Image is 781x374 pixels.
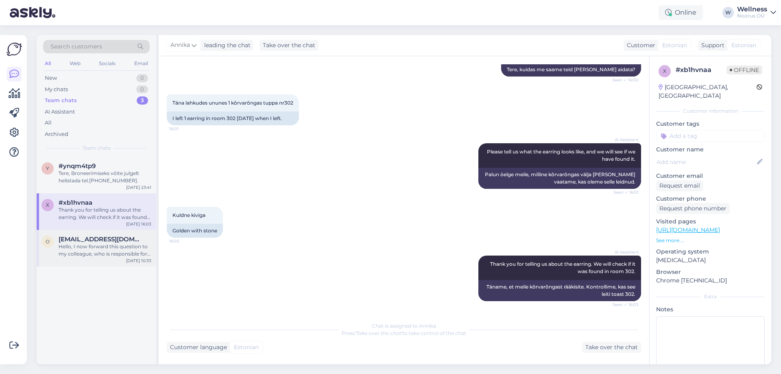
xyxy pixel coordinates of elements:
span: oksana9202@gmail.com [59,236,143,243]
span: Press to take control of the chat [342,330,466,336]
p: Notes [656,305,765,314]
div: Email [133,58,150,69]
span: Seen ✓ 16:00 [608,77,639,83]
div: Customer information [656,107,765,115]
div: Request phone number [656,203,730,214]
span: 16:03 [169,238,200,244]
span: Seen ✓ 16:01 [608,189,639,195]
span: Estonian [234,343,259,352]
span: Please tell us what the earring looks like, and we will see if we have found it. [487,149,637,162]
div: Take over the chat [260,40,319,51]
div: Socials [97,58,117,69]
div: Thank you for telling us about the earring. We will check if it was found in room 302. [59,206,151,221]
span: Chat is assigned to Annika [372,323,436,329]
div: 0 [136,85,148,94]
span: Thank you for telling us about the earring. We will check if it was found in room 302. [490,261,637,274]
span: AI Assistant [608,137,639,143]
p: Operating system [656,247,765,256]
span: 16:01 [169,126,200,132]
div: [DATE] 23:41 [126,184,151,190]
span: #xb1hvnaa [59,199,92,206]
div: Täname, et meile kõrvarõngast rääkisite. Kontrollime, kas see leiti toast 302. [478,280,641,301]
div: Online [659,5,703,20]
input: Add name [657,157,755,166]
div: Take over the chat [582,342,641,353]
div: [DATE] 16:03 [126,221,151,227]
span: Offline [726,66,762,74]
span: #ynqm4tp9 [59,162,96,170]
div: Wellness [737,6,767,13]
span: x [46,202,49,208]
div: Web [68,58,82,69]
span: Team chats [83,144,111,152]
span: Täna lahkudes ununes 1 kõrvarõngas tuppa nr302 [172,100,293,106]
div: Support [698,41,724,50]
div: All [45,119,52,127]
div: AI Assistant [45,108,75,116]
div: Hello, I now forward this question to my colleague, who is responsible for this. The reply will b... [59,243,151,258]
span: x [663,68,666,74]
a: [URL][DOMAIN_NAME] [656,226,720,234]
p: Customer tags [656,120,765,128]
div: Customer [624,41,655,50]
a: WellnessNoorus OÜ [737,6,776,19]
div: Tere, Broneerimiseks võite julgelt helistada tel.[PHONE_NUMBER]. [59,170,151,184]
div: Tere, kuidas me saame teid [PERSON_NAME] aidata? [501,63,641,77]
p: Customer name [656,145,765,154]
div: I left 1 earring in room 302 [DATE] when I left. [167,112,299,125]
div: leading the chat [201,41,251,50]
img: Askly Logo [7,42,22,57]
p: Customer phone [656,195,765,203]
p: Chrome [TECHNICAL_ID] [656,276,765,285]
p: Customer email [656,172,765,180]
div: 0 [136,74,148,82]
span: Search customers [50,42,102,51]
div: All [43,58,52,69]
span: AI Assistant [608,249,639,255]
div: W [722,7,734,18]
span: Seen ✓ 16:03 [608,302,639,308]
div: Palun öelge meile, milline kõrvarõngas välja [PERSON_NAME] vaatame, kas oleme selle leidnud. [478,168,641,189]
div: Customer language [167,343,227,352]
div: # xb1hvnaa [676,65,726,75]
input: Add a tag [656,130,765,142]
span: y [46,165,49,171]
div: New [45,74,57,82]
div: [DATE] 10:33 [126,258,151,264]
p: See more ... [656,237,765,244]
div: Noorus OÜ [737,13,767,19]
div: My chats [45,85,68,94]
i: 'Take over the chat' [355,330,402,336]
div: Team chats [45,96,77,105]
div: Golden with stone [167,224,223,238]
div: Request email [656,180,703,191]
span: Kuldne kiviga [172,212,205,218]
div: Archived [45,130,68,138]
div: 3 [137,96,148,105]
div: [GEOGRAPHIC_DATA], [GEOGRAPHIC_DATA] [659,83,757,100]
div: Extra [656,293,765,300]
span: Annika [170,41,190,50]
p: Browser [656,268,765,276]
span: Estonian [731,41,756,50]
p: Visited pages [656,217,765,226]
p: [MEDICAL_DATA] [656,256,765,265]
span: o [46,238,50,245]
span: Estonian [662,41,687,50]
